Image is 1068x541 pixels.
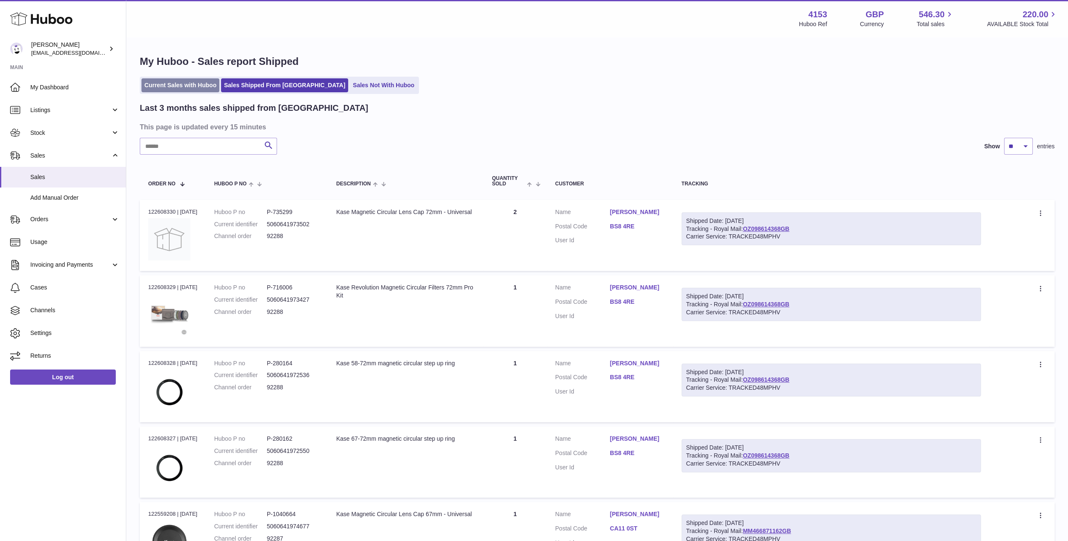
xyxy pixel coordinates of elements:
[30,329,120,337] span: Settings
[682,181,981,187] div: Tracking
[799,20,827,28] div: Huboo Ref
[148,218,190,260] img: no-photo-large.jpg
[686,308,977,316] div: Carrier Service: TRACKED48MPHV
[919,9,944,20] span: 546.30
[30,152,111,160] span: Sales
[336,435,475,443] div: Kase 67-72mm magnetic circular step up ring
[610,510,665,518] a: [PERSON_NAME]
[141,78,219,92] a: Current Sales with Huboo
[336,284,475,300] div: Kase Revolution Magnetic Circular Filters 72mm Pro Kit
[484,275,547,346] td: 1
[555,312,610,320] dt: User Id
[682,288,981,321] div: Tracking - Royal Mail:
[610,298,665,306] a: BS8 4RE
[610,435,665,443] a: [PERSON_NAME]
[492,176,525,187] span: Quantity Sold
[555,510,610,520] dt: Name
[555,222,610,233] dt: Postal Code
[214,447,267,455] dt: Current identifier
[214,296,267,304] dt: Current identifier
[148,181,176,187] span: Order No
[555,208,610,218] dt: Name
[214,308,267,316] dt: Channel order
[214,383,267,391] dt: Channel order
[267,359,320,367] dd: P-280164
[214,459,267,467] dt: Channel order
[686,519,977,527] div: Shipped Date: [DATE]
[148,359,197,367] div: 122608328 | [DATE]
[30,106,111,114] span: Listings
[686,384,977,392] div: Carrier Service: TRACKED48MPHV
[336,208,475,216] div: Kase Magnetic Circular Lens Cap 72mm - Universal
[1037,142,1055,150] span: entries
[610,359,665,367] a: [PERSON_NAME]
[555,236,610,244] dt: User Id
[10,370,116,385] a: Log out
[267,383,320,391] dd: 92288
[743,452,789,459] a: OZ098614368GB
[214,232,267,240] dt: Channel order
[555,388,610,396] dt: User Id
[743,301,789,308] a: OZ098614368GB
[214,284,267,292] dt: Huboo P no
[336,181,371,187] span: Description
[148,445,190,487] img: 15.-55-77.jpg
[30,261,111,269] span: Invoicing and Payments
[682,439,981,472] div: Tracking - Royal Mail:
[267,208,320,216] dd: P-735299
[214,208,267,216] dt: Huboo P no
[267,459,320,467] dd: 92288
[267,522,320,530] dd: 5060641974677
[866,9,884,20] strong: GBP
[214,522,267,530] dt: Current identifier
[610,222,665,230] a: BS8 4RE
[484,351,547,422] td: 1
[350,78,417,92] a: Sales Not With Huboo
[148,435,197,442] div: 122608327 | [DATE]
[555,284,610,294] dt: Name
[1023,9,1048,20] span: 220.00
[555,435,610,445] dt: Name
[30,352,120,360] span: Returns
[916,20,954,28] span: Total sales
[743,225,789,232] a: OZ098614368GB
[336,510,475,518] div: Kase Magnetic Circular Lens Cap 67mm - Universal
[484,200,547,271] td: 2
[140,55,1055,68] h1: My Huboo - Sales report Shipped
[30,173,120,181] span: Sales
[267,510,320,518] dd: P-1040664
[610,449,665,457] a: BS8 4RE
[31,41,107,57] div: [PERSON_NAME]
[221,78,348,92] a: Sales Shipped From [GEOGRAPHIC_DATA]
[987,20,1058,28] span: AVAILABLE Stock Total
[30,83,120,91] span: My Dashboard
[860,20,884,28] div: Currency
[336,359,475,367] div: Kase 58-72mm magnetic circular step up ring
[743,376,789,383] a: OZ098614368GB
[267,232,320,240] dd: 92288
[686,368,977,376] div: Shipped Date: [DATE]
[555,359,610,370] dt: Name
[148,284,197,291] div: 122608329 | [DATE]
[987,9,1058,28] a: 220.00 AVAILABLE Stock Total
[555,463,610,471] dt: User Id
[148,208,197,216] div: 122608330 | [DATE]
[610,284,665,292] a: [PERSON_NAME]
[267,296,320,304] dd: 5060641973427
[31,49,124,56] span: [EMAIL_ADDRESS][DOMAIN_NAME]
[148,370,190,412] img: 15.-55-77.jpg
[555,181,665,187] div: Customer
[808,9,827,20] strong: 4153
[984,142,1000,150] label: Show
[148,294,190,336] img: 72mm-Pro-Revolution-copy.jpg
[267,220,320,228] dd: 5060641973502
[140,102,368,114] h2: Last 3 months sales shipped from [GEOGRAPHIC_DATA]
[686,217,977,225] div: Shipped Date: [DATE]
[555,373,610,383] dt: Postal Code
[743,528,791,534] a: MM466871162GB
[686,444,977,452] div: Shipped Date: [DATE]
[686,460,977,468] div: Carrier Service: TRACKED48MPHV
[484,426,547,498] td: 1
[214,220,267,228] dt: Current identifier
[686,233,977,241] div: Carrier Service: TRACKED48MPHV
